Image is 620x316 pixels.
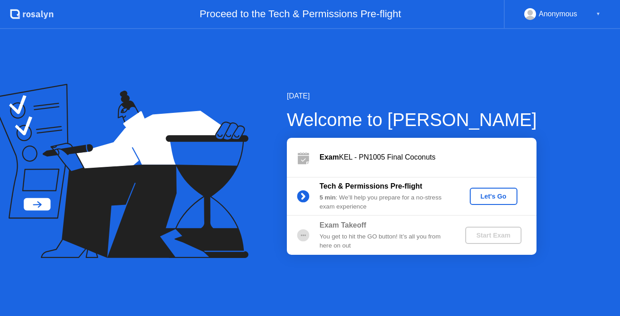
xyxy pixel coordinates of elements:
[320,152,536,163] div: KEL - PN1005 Final Coconuts
[320,232,450,251] div: You get to hit the GO button! It’s all you from here on out
[287,106,537,133] div: Welcome to [PERSON_NAME]
[596,8,600,20] div: ▼
[470,188,517,205] button: Let's Go
[473,193,514,200] div: Let's Go
[320,221,366,229] b: Exam Takeoff
[320,182,422,190] b: Tech & Permissions Pre-flight
[465,227,521,244] button: Start Exam
[539,8,577,20] div: Anonymous
[287,91,537,102] div: [DATE]
[320,194,336,201] b: 5 min
[320,153,339,161] b: Exam
[320,193,450,212] div: : We’ll help you prepare for a no-stress exam experience
[469,232,517,239] div: Start Exam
